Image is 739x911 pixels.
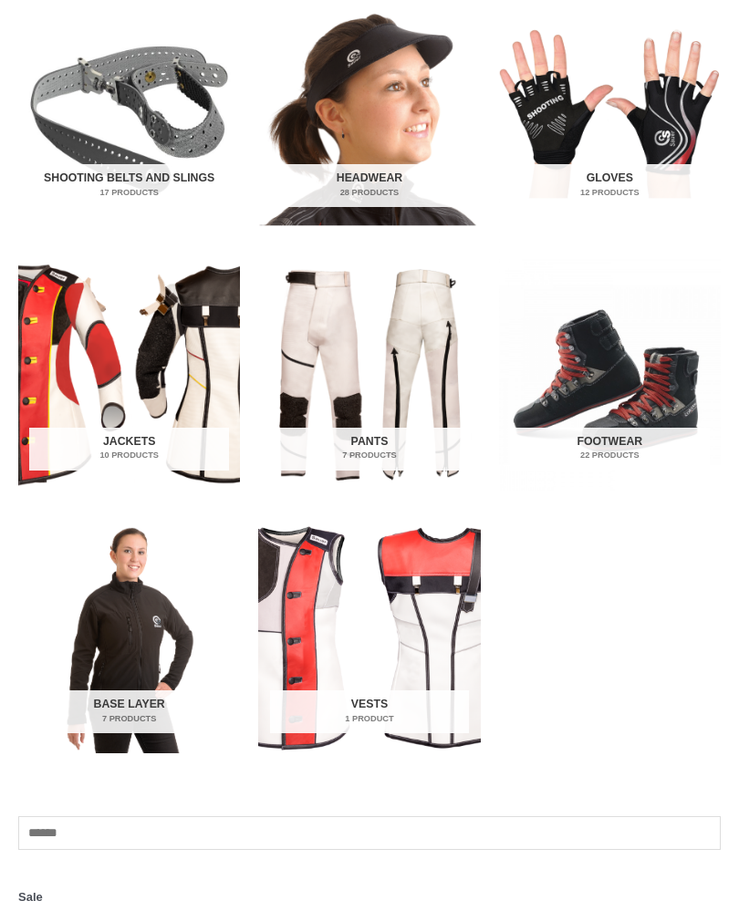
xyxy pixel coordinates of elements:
[270,187,470,200] mark: 28 Products
[270,690,470,733] h2: Vests
[18,885,721,909] div: Sale
[29,428,229,471] h2: Jackets
[18,522,240,753] img: Base Layer
[510,428,710,471] h2: Footwear
[29,690,229,733] h2: Base Layer
[18,259,240,491] img: Jackets
[510,450,710,462] mark: 22 Products
[270,450,470,462] mark: 7 Products
[18,259,240,491] a: Visit product category Jackets
[29,164,229,207] h2: Shooting Belts and Slings
[29,187,229,200] mark: 17 Products
[510,164,710,207] h2: Gloves
[499,259,721,491] img: Footwear
[258,259,480,491] a: Visit product category Pants
[510,187,710,200] mark: 12 Products
[270,713,470,726] mark: 1 Product
[270,164,470,207] h2: Headwear
[258,522,480,753] img: Vests
[29,450,229,462] mark: 10 Products
[258,259,480,491] img: Pants
[18,522,240,753] a: Visit product category Base Layer
[270,428,470,471] h2: Pants
[29,713,229,726] mark: 7 Products
[499,259,721,491] a: Visit product category Footwear
[258,522,480,753] a: Visit product category Vests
